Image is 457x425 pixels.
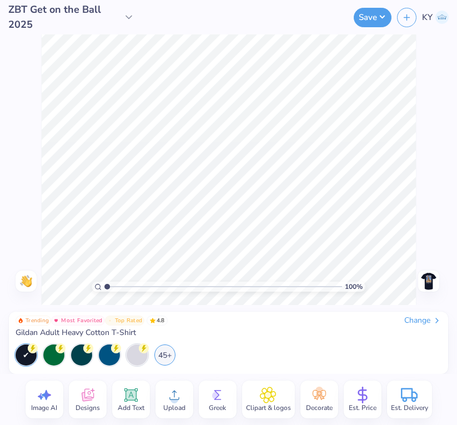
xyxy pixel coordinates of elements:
[118,403,144,412] span: Add Text
[107,318,113,323] img: Top Rated sort
[306,403,333,412] span: Decorate
[345,282,363,292] span: 100 %
[16,328,136,338] span: Gildan Adult Heavy Cotton T-Shirt
[435,11,449,24] img: Kiersten York
[404,316,441,326] div: Change
[209,403,226,412] span: Greek
[154,344,175,366] div: 45+
[422,11,449,24] a: KY
[8,2,120,32] span: ZBT Get on the Ball 2025
[105,316,145,326] button: Badge Button
[16,316,51,326] button: Badge Button
[51,316,104,326] button: Badge Button
[391,403,428,412] span: Est. Delivery
[246,403,291,412] span: Clipart & logos
[349,403,376,412] span: Est. Price
[31,403,57,412] span: Image AI
[354,8,391,27] button: Save
[115,318,143,323] span: Top Rated
[422,11,433,24] span: KY
[420,272,438,290] img: Back
[61,318,102,323] span: Most Favorited
[26,318,49,323] span: Trending
[18,318,23,323] img: Trending sort
[147,316,168,326] span: 4.8
[163,403,185,412] span: Upload
[53,318,59,323] img: Most Favorited sort
[76,403,100,412] span: Designs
